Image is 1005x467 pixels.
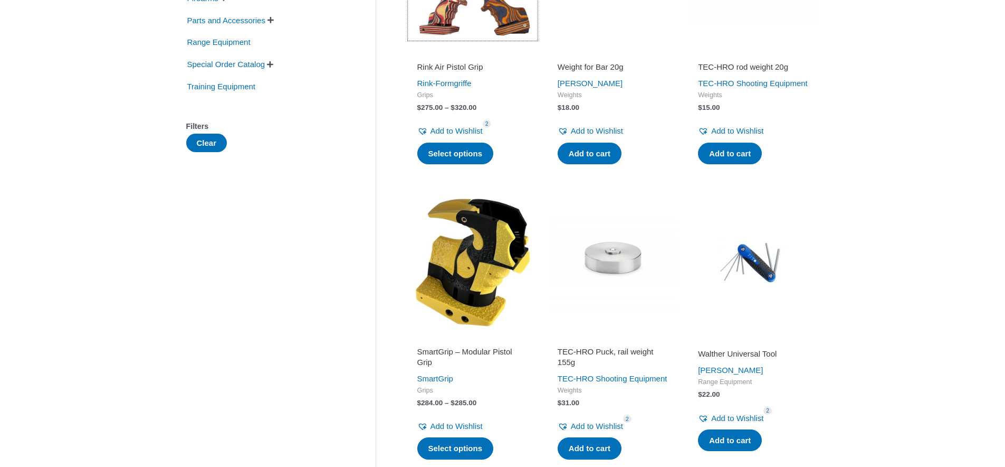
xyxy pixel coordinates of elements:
h2: Weight for Bar 20g [558,62,668,72]
a: Parts and Accessories [186,15,266,24]
span: $ [451,399,455,407]
h2: SmartGrip – Modular Pistol Grip [417,347,528,367]
bdi: 320.00 [451,104,476,111]
a: SmartGrip – Modular Pistol Grip [417,347,528,371]
img: TEC-HRO Puck, rail weight 155g [548,198,678,328]
span: Weights [558,91,668,100]
a: [PERSON_NAME] [558,79,623,88]
a: SmartGrip [417,374,453,383]
a: Rink-Formgriffe [417,79,472,88]
bdi: 285.00 [451,399,476,407]
a: Add to Wishlist [417,419,483,434]
span: Weights [698,91,809,100]
iframe: Customer reviews powered by Trustpilot [417,47,528,60]
a: Add to cart: “Weight for Bar 20g” [558,143,621,165]
span: 2 [623,415,631,423]
bdi: 22.00 [698,390,720,398]
span: $ [558,104,562,111]
iframe: Customer reviews powered by Trustpilot [698,334,809,347]
span: Add to Wishlist [571,126,623,135]
bdi: 18.00 [558,104,579,111]
span: – [445,104,449,111]
a: Weight for Bar 20g [558,62,668,76]
span: Training Equipment [186,78,257,96]
span: 2 [763,407,772,415]
h2: Walther Universal Tool [698,349,809,359]
h2: TEC-HRO rod weight 20g [698,62,809,72]
bdi: 15.00 [698,104,720,111]
a: Add to Wishlist [558,124,623,138]
a: Special Order Catalog [186,59,266,68]
a: Rink Air Pistol Grip [417,62,528,76]
a: Add to Wishlist [698,124,763,138]
bdi: 284.00 [417,399,443,407]
span: Weights [558,386,668,395]
span: Add to Wishlist [571,422,623,431]
span: Parts and Accessories [186,12,266,30]
a: TEC-HRO rod weight 20g [698,62,809,76]
a: Add to cart: “TEC-HRO Puck, rail weight 155g” [558,437,621,460]
h2: Rink Air Pistol Grip [417,62,528,72]
span: $ [451,104,455,111]
a: TEC-HRO Shooting Equipment [558,374,667,383]
img: Walther Universal Tool [688,198,818,328]
span: $ [417,104,422,111]
span: $ [558,399,562,407]
iframe: Customer reviews powered by Trustpilot [417,334,528,347]
span: Grips [417,386,528,395]
a: Select options for “Rink Air Pistol Grip” [417,143,494,165]
span: Add to Wishlist [711,414,763,423]
a: Walther Universal Tool [698,349,809,363]
span: 2 [483,120,491,128]
span: Range Equipment [186,33,252,51]
span:  [267,61,273,68]
a: TEC-HRO Puck, rail weight 155g [558,347,668,371]
a: Add to Wishlist [558,419,623,434]
a: Add to cart: “TEC-HRO rod weight 20g” [698,143,762,165]
span: Add to Wishlist [430,126,483,135]
a: Add to cart: “Walther Universal Tool” [698,429,762,452]
span: $ [417,399,422,407]
span: – [445,399,449,407]
div: Filters [186,119,344,134]
iframe: Customer reviews powered by Trustpilot [698,47,809,60]
button: Clear [186,134,227,152]
span:  [267,16,274,24]
span: Range Equipment [698,378,809,387]
iframe: Customer reviews powered by Trustpilot [558,47,668,60]
a: TEC-HRO Shooting Equipment [698,79,808,88]
span: $ [698,104,702,111]
span: $ [698,390,702,398]
bdi: 31.00 [558,399,579,407]
iframe: Customer reviews powered by Trustpilot [558,334,668,347]
a: [PERSON_NAME] [698,366,763,375]
a: Add to Wishlist [698,411,763,426]
span: Add to Wishlist [430,422,483,431]
span: Add to Wishlist [711,126,763,135]
span: Special Order Catalog [186,55,266,73]
span: Grips [417,91,528,100]
a: Training Equipment [186,81,257,90]
h2: TEC-HRO Puck, rail weight 155g [558,347,668,367]
a: Add to Wishlist [417,124,483,138]
a: Range Equipment [186,37,252,46]
bdi: 275.00 [417,104,443,111]
img: SmartGrip - Modular Pistol Grip [408,198,538,328]
a: Select options for “SmartGrip - Modular Pistol Grip” [417,437,494,460]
